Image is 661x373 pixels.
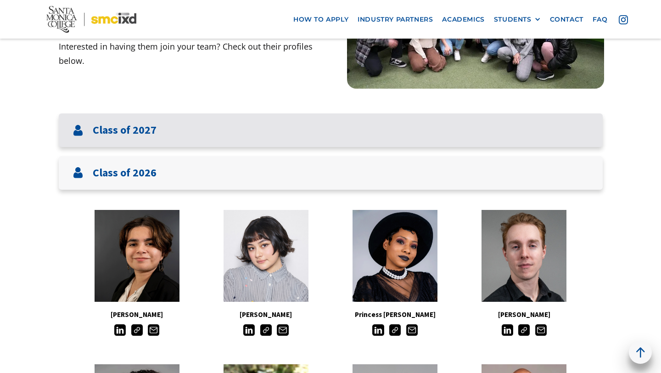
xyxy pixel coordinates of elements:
[619,15,628,24] img: icon - instagram
[437,11,489,28] a: Academics
[93,124,157,137] h3: Class of 2027
[202,309,330,321] h5: [PERSON_NAME]
[545,11,588,28] a: contact
[131,324,143,336] img: Link icon
[502,324,513,336] img: LinkedIn icon
[535,324,547,336] img: Email icon
[73,125,84,136] img: User icon
[148,324,159,336] img: Email icon
[406,324,418,336] img: Email icon
[353,11,437,28] a: industry partners
[114,324,126,336] img: LinkedIn icon
[93,166,157,180] h3: Class of 2026
[588,11,612,28] a: faq
[494,15,532,23] div: STUDENTS
[372,324,384,336] img: LinkedIn icon
[330,309,459,321] h5: Princess [PERSON_NAME]
[494,15,541,23] div: STUDENTS
[629,341,652,364] a: back to top
[73,167,84,178] img: User icon
[277,324,288,336] img: Email icon
[73,309,202,321] h5: [PERSON_NAME]
[389,324,401,336] img: Link icon
[459,309,588,321] h5: [PERSON_NAME]
[289,11,353,28] a: how to apply
[46,6,137,33] img: Santa Monica College - SMC IxD logo
[518,324,530,336] img: Link icon
[243,324,255,336] img: LinkedIn icon
[260,324,272,336] img: Link icon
